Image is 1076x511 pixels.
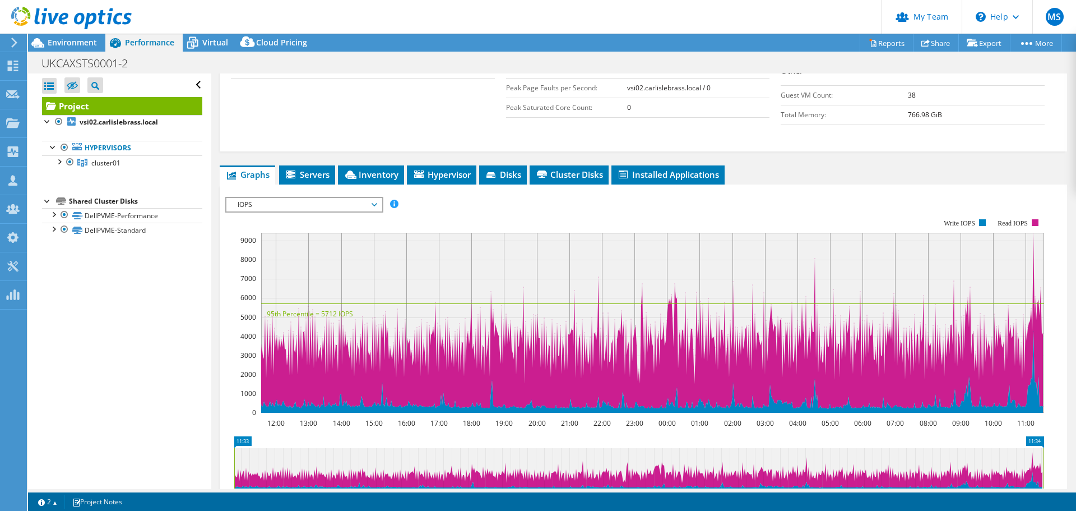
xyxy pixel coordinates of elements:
span: Graphs [225,169,270,180]
span: Hypervisor [412,169,471,180]
text: 6000 [240,293,256,302]
b: 38 [908,90,916,100]
a: DellPVME-Standard [42,223,202,237]
a: More [1010,34,1062,52]
span: Virtual [202,37,228,48]
text: 10:00 [985,418,1002,428]
b: 0 [627,103,631,112]
text: 95th Percentile = 5712 IOPS [267,309,353,319]
a: Project Notes [64,495,130,509]
td: Peak Saturated Core Count: [506,98,627,117]
a: Project [42,97,202,115]
text: 23:00 [626,418,643,428]
span: MS [1046,8,1064,26]
td: Total Memory: [781,105,908,125]
text: 20:00 [528,418,546,428]
text: 09:00 [952,418,970,428]
text: 8000 [240,255,256,264]
text: 22:00 [593,418,611,428]
text: 4000 [240,332,256,341]
span: IOPS [232,198,376,211]
text: 06:00 [854,418,871,428]
h1: UKCAXSTS0001-2 [36,57,145,70]
text: 03:00 [757,418,774,428]
text: 5000 [240,312,256,322]
text: 7000 [240,274,256,283]
text: 1000 [240,389,256,398]
b: 766.98 GiB [908,110,942,119]
text: 00:00 [658,418,676,428]
b: vsi02.carlislebrass.local / 0 [627,83,711,93]
a: Share [913,34,959,52]
text: 17:00 [430,418,448,428]
a: DellPVME-Performance [42,208,202,223]
a: cluster01 [42,155,202,170]
div: Shared Cluster Disks [69,195,202,208]
a: Reports [860,34,913,52]
span: Performance [125,37,174,48]
text: 02:00 [724,418,741,428]
a: vsi02.carlislebrass.local [42,115,202,130]
text: 11:00 [1017,418,1035,428]
text: 16:00 [398,418,415,428]
text: 2000 [240,370,256,379]
span: Cluster Disks [535,169,603,180]
text: 04:00 [789,418,806,428]
span: Disks [485,169,521,180]
a: Export [958,34,1010,52]
span: Inventory [344,169,398,180]
text: 05:00 [822,418,839,428]
a: Hypervisors [42,141,202,155]
text: 0 [252,408,256,417]
text: 9000 [240,236,256,245]
text: Read IOPS [998,219,1028,227]
b: vsi02.carlislebrass.local [80,117,158,127]
td: Peak Page Faults per Second: [506,78,627,98]
text: 01:00 [691,418,708,428]
span: Cloud Pricing [256,37,307,48]
svg: \n [976,12,986,22]
text: 3000 [240,351,256,360]
a: 2 [30,495,65,509]
span: cluster01 [91,158,120,168]
span: Servers [285,169,330,180]
text: 14:00 [333,418,350,428]
text: 21:00 [561,418,578,428]
text: 12:00 [267,418,285,428]
text: 08:00 [920,418,937,428]
text: Write IOPS [944,219,975,227]
text: 13:00 [300,418,317,428]
text: 19:00 [495,418,513,428]
td: Guest VM Count: [781,85,908,105]
span: Environment [48,37,97,48]
text: 15:00 [365,418,383,428]
text: 07:00 [887,418,904,428]
text: 18:00 [463,418,480,428]
span: Installed Applications [617,169,719,180]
